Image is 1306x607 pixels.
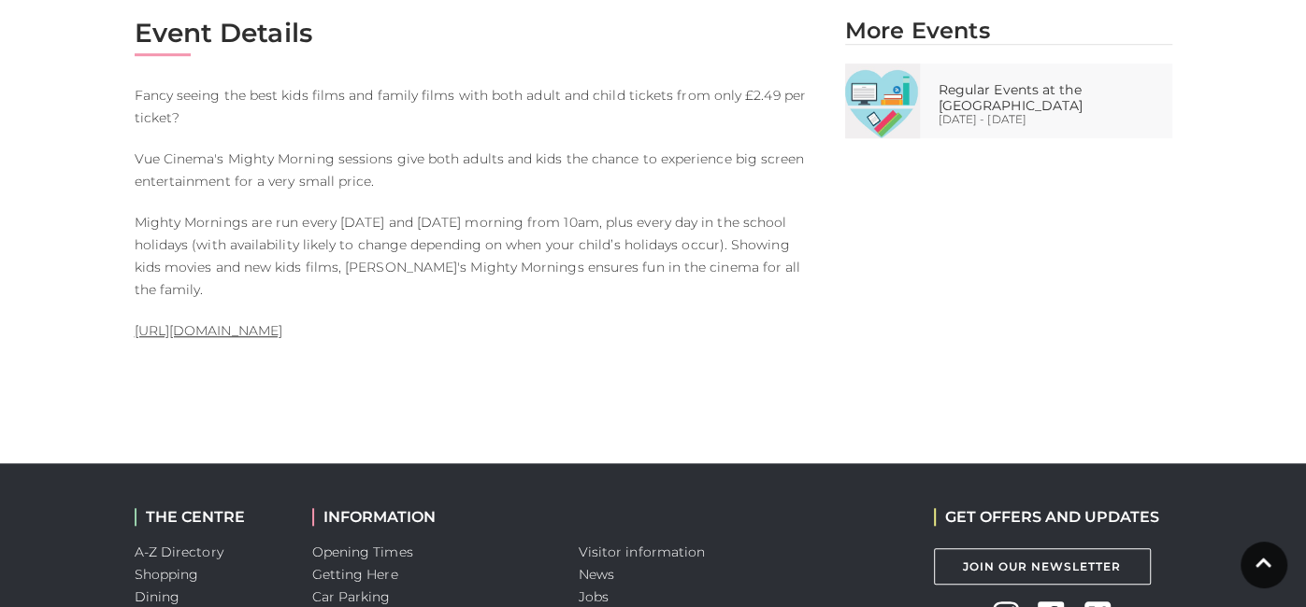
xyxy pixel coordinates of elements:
[135,322,282,339] a: [URL][DOMAIN_NAME]
[135,543,223,560] a: A-Z Directory
[135,148,817,192] p: Vue Cinema's Mighty Morning sessions give both adults and kids the chance to experience big scree...
[312,588,391,605] a: Car Parking
[831,64,1186,138] a: Regular Events at the [GEOGRAPHIC_DATA] [DATE] - [DATE]
[845,17,1172,44] h2: More Events
[135,566,199,583] a: Shopping
[135,17,817,49] h2: Event Details
[135,588,180,605] a: Dining
[939,82,1168,114] p: Regular Events at the [GEOGRAPHIC_DATA]
[939,114,1168,125] p: [DATE] - [DATE]
[312,508,551,526] h2: INFORMATION
[312,566,398,583] a: Getting Here
[135,508,284,526] h2: THE CENTRE
[934,548,1151,585] a: Join Our Newsletter
[312,543,413,560] a: Opening Times
[135,84,817,129] p: Fancy seeing the best kids films and family films with both adult and child tickets from only £2....
[579,566,614,583] a: News
[135,211,817,301] p: Mighty Mornings are run every [DATE] and [DATE] morning from 10am, plus every day in the school h...
[579,588,609,605] a: Jobs
[579,543,706,560] a: Visitor information
[934,508,1159,526] h2: GET OFFERS AND UPDATES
